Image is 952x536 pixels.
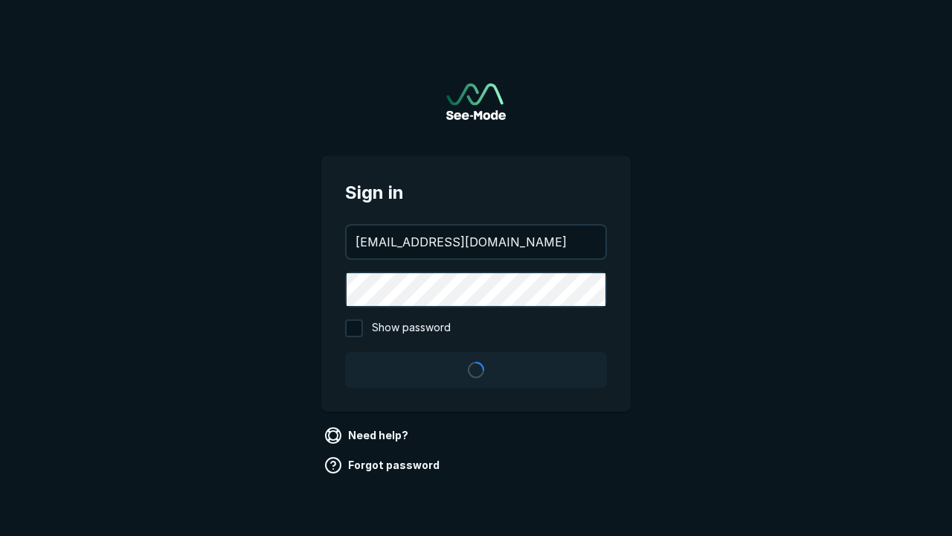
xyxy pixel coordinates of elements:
a: Forgot password [321,453,446,477]
span: Sign in [345,179,607,206]
img: See-Mode Logo [446,83,506,120]
a: Need help? [321,424,414,447]
a: Go to sign in [446,83,506,120]
input: your@email.com [347,226,605,258]
span: Show password [372,319,451,337]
